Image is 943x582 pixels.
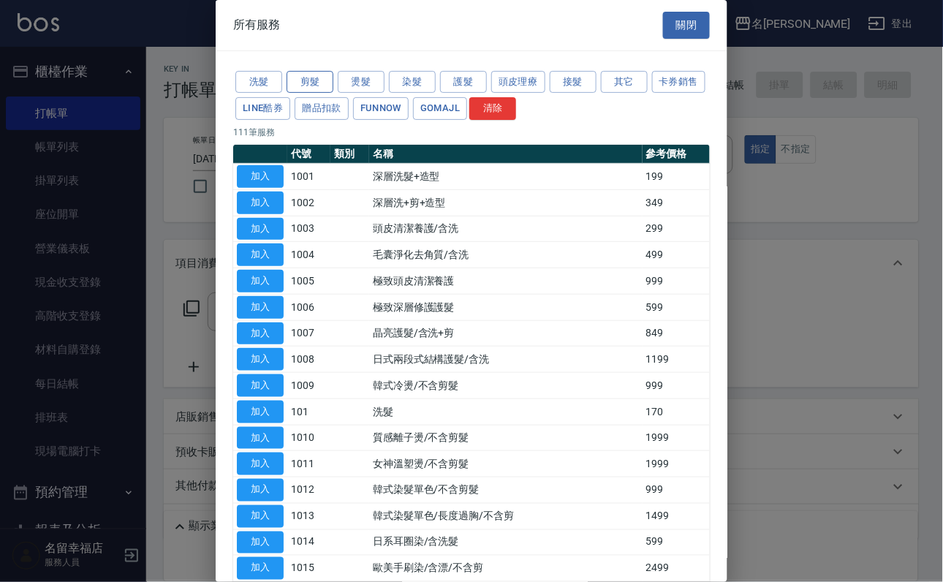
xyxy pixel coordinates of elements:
button: 加入 [237,218,284,241]
td: 1999 [643,425,711,451]
td: 深層洗髮+造型 [369,164,643,190]
td: 199 [643,164,711,190]
button: 贈品扣款 [295,97,349,120]
span: 所有服務 [233,18,280,32]
td: 1013 [287,503,330,529]
td: 599 [643,529,711,556]
p: 111 筆服務 [233,126,710,139]
button: 其它 [601,71,648,94]
th: 代號 [287,145,330,164]
button: 洗髮 [235,71,282,94]
button: 加入 [237,479,284,502]
th: 名稱 [369,145,643,164]
td: 999 [643,373,711,399]
td: 499 [643,242,711,268]
td: 299 [643,216,711,242]
th: 參考價格 [643,145,711,164]
td: 1008 [287,347,330,373]
button: 染髮 [389,71,436,94]
button: 加入 [237,165,284,188]
td: 999 [643,268,711,295]
button: 加入 [237,401,284,423]
button: 卡券銷售 [652,71,706,94]
td: 歐美手刷染/含漂/不含剪 [369,556,643,582]
td: 極致頭皮清潔養護 [369,268,643,295]
td: 999 [643,477,711,504]
td: 1009 [287,373,330,399]
td: 1012 [287,477,330,504]
button: 加入 [237,557,284,580]
td: 1006 [287,294,330,320]
td: 1011 [287,451,330,477]
td: 1999 [643,451,711,477]
button: 清除 [469,97,516,120]
td: 深層洗+剪+造型 [369,189,643,216]
td: 101 [287,398,330,425]
button: 剪髮 [287,71,333,94]
button: 燙髮 [338,71,385,94]
button: 加入 [237,453,284,475]
button: 加入 [237,192,284,214]
td: 1199 [643,347,711,373]
td: 韓式染髮單色/長度過胸/不含剪 [369,503,643,529]
td: 2499 [643,556,711,582]
td: 599 [643,294,711,320]
td: 1004 [287,242,330,268]
button: 加入 [237,243,284,266]
td: 晶亮護髮/含洗+剪 [369,320,643,347]
td: 170 [643,398,711,425]
td: 1005 [287,268,330,295]
button: 加入 [237,427,284,450]
td: 毛囊淨化去角質/含洗 [369,242,643,268]
button: 加入 [237,270,284,292]
button: 頭皮理療 [491,71,545,94]
td: 日式兩段式結構護髮/含洗 [369,347,643,373]
td: 1014 [287,529,330,556]
button: 加入 [237,296,284,319]
td: 1015 [287,556,330,582]
button: 關閉 [663,12,710,39]
button: 加入 [237,322,284,345]
td: 韓式染髮單色/不含剪髮 [369,477,643,504]
button: FUNNOW [353,97,409,120]
td: 洗髮 [369,398,643,425]
td: 1002 [287,189,330,216]
button: 加入 [237,348,284,371]
td: 1001 [287,164,330,190]
td: 1010 [287,425,330,451]
button: 加入 [237,532,284,554]
td: 韓式冷燙/不含剪髮 [369,373,643,399]
td: 日系耳圈染/含洗髮 [369,529,643,556]
button: LINE酷券 [235,97,290,120]
button: GOMAJL [413,97,467,120]
th: 類別 [330,145,369,164]
td: 質感離子燙/不含剪髮 [369,425,643,451]
td: 女神溫塑燙/不含剪髮 [369,451,643,477]
td: 頭皮清潔養護/含洗 [369,216,643,242]
td: 349 [643,189,711,216]
td: 1499 [643,503,711,529]
button: 加入 [237,505,284,528]
button: 護髮 [440,71,487,94]
td: 1003 [287,216,330,242]
td: 849 [643,320,711,347]
button: 加入 [237,374,284,397]
td: 極致深層修護護髮 [369,294,643,320]
td: 1007 [287,320,330,347]
button: 接髮 [550,71,597,94]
